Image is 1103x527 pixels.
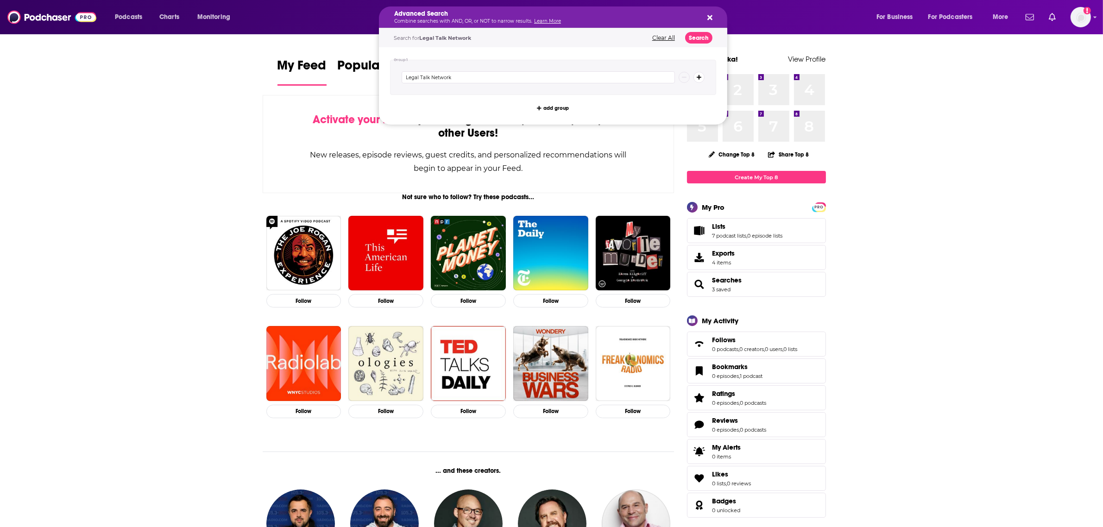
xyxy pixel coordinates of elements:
span: 4 items [712,259,735,266]
a: Create My Top 8 [687,171,826,183]
span: Follows [712,336,736,344]
span: Lists [687,218,826,243]
span: Exports [712,249,735,257]
span: Popular Feed [338,57,416,79]
button: Follow [431,405,506,418]
a: 0 podcasts [740,400,767,406]
a: Show notifications dropdown [1045,9,1059,25]
button: open menu [922,10,986,25]
a: Reviews [690,418,709,431]
a: Ratings [690,391,709,404]
button: Change Top 8 [703,149,761,160]
h5: Advanced Search [394,11,697,17]
a: Ratings [712,389,767,398]
a: Popular Feed [338,57,416,86]
span: My Feed [277,57,327,79]
img: Ologies with Alie Ward [348,326,423,401]
button: Follow [513,405,588,418]
a: 0 podcasts [712,346,739,352]
a: 0 reviews [727,480,751,487]
button: Follow [596,405,671,418]
button: Follow [266,405,341,418]
span: Badges [687,493,826,518]
span: Searches [712,276,742,284]
span: Badges [712,497,737,505]
span: Likes [712,470,729,478]
span: Searches [687,272,826,297]
a: 0 episodes [712,400,739,406]
a: Lists [690,224,709,237]
button: Share Top 8 [768,145,809,163]
a: 0 lists [784,346,798,352]
a: Badges [712,497,741,505]
img: Radiolab [266,326,341,401]
div: My Pro [702,203,725,212]
p: Combine searches with AND, OR, or NOT to narrow results. [394,19,697,24]
a: 0 episodes [712,373,739,379]
span: , [783,346,784,352]
button: Follow [596,294,671,307]
button: open menu [870,10,925,25]
a: Searches [690,278,709,291]
img: Business Wars [513,326,588,401]
a: Learn More [534,18,561,24]
a: 0 creators [740,346,764,352]
span: PRO [813,204,825,211]
a: Likes [712,470,751,478]
span: , [739,373,740,379]
a: 0 episodes [712,427,739,433]
img: Freakonomics Radio [596,326,671,401]
span: add group [543,106,569,111]
a: My Favorite Murder with Karen Kilgariff and Georgia Hardstark [596,216,671,291]
button: open menu [191,10,242,25]
a: 0 lists [712,480,726,487]
span: My Alerts [712,443,741,452]
span: Podcasts [115,11,142,24]
a: 1 podcast [740,373,763,379]
span: 0 items [712,453,741,460]
span: , [747,232,748,239]
button: Follow [513,294,588,307]
button: open menu [986,10,1020,25]
span: Charts [159,11,179,24]
a: Badges [690,499,709,512]
div: by following Podcasts, Creators, Lists, and other Users! [309,113,628,140]
a: Follows [690,338,709,351]
img: The Daily [513,216,588,291]
button: add group [534,102,572,113]
button: Search [685,32,712,44]
a: My Alerts [687,439,826,464]
span: Ratings [712,389,736,398]
h4: Group 1 [394,58,408,62]
button: Clear All [649,35,678,41]
span: , [726,480,727,487]
img: Podchaser - Follow, Share and Rate Podcasts [7,8,96,26]
span: Logged in as AlkaNara [1071,7,1091,27]
button: open menu [108,10,154,25]
span: Exports [690,251,709,264]
a: Likes [690,472,709,485]
a: Lists [712,222,783,231]
img: This American Life [348,216,423,291]
div: My Activity [702,316,739,325]
span: Bookmarks [712,363,748,371]
img: Planet Money [431,216,506,291]
a: 0 podcasts [740,427,767,433]
span: Follows [687,332,826,357]
a: View Profile [788,55,826,63]
button: Follow [348,294,423,307]
span: For Podcasters [928,11,973,24]
a: Follows [712,336,798,344]
a: 0 unlocked [712,507,741,514]
span: Ratings [687,385,826,410]
a: Exports [687,245,826,270]
a: Show notifications dropdown [1022,9,1038,25]
a: TED Talks Daily [431,326,506,401]
a: PRO [813,203,825,210]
